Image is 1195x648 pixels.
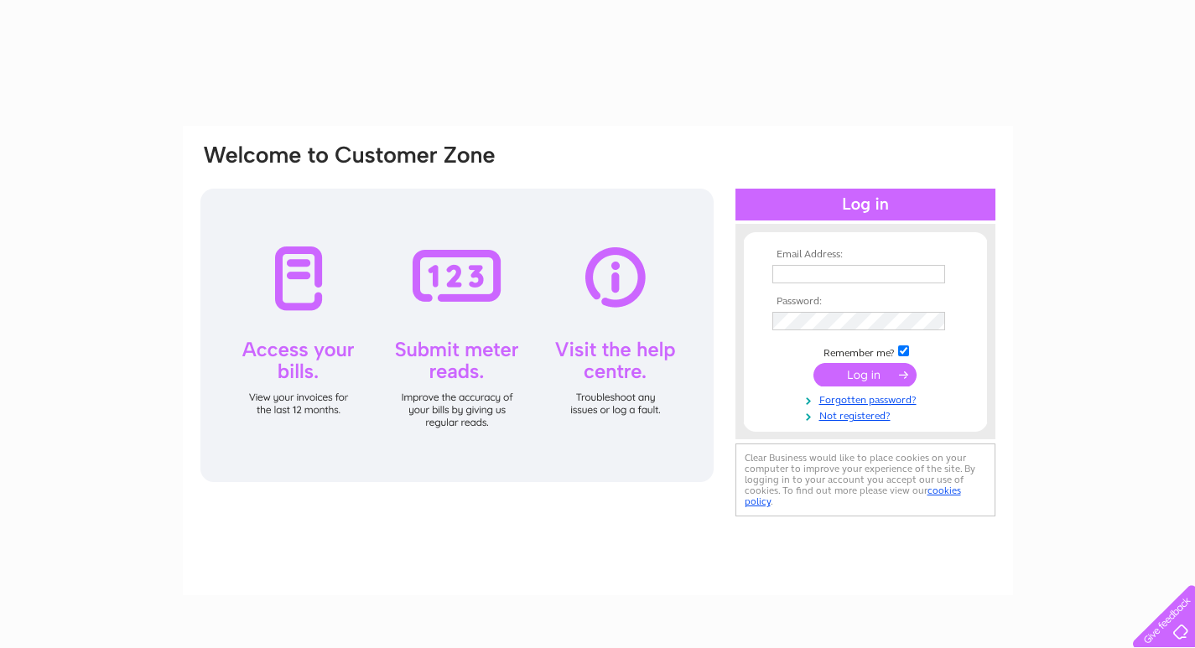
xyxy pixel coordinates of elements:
a: Forgotten password? [772,391,963,407]
th: Password: [768,296,963,308]
th: Email Address: [768,249,963,261]
a: Not registered? [772,407,963,422]
td: Remember me? [768,343,963,360]
input: Submit [813,363,917,386]
div: Clear Business would like to place cookies on your computer to improve your experience of the sit... [735,443,995,516]
a: cookies policy [745,485,961,507]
